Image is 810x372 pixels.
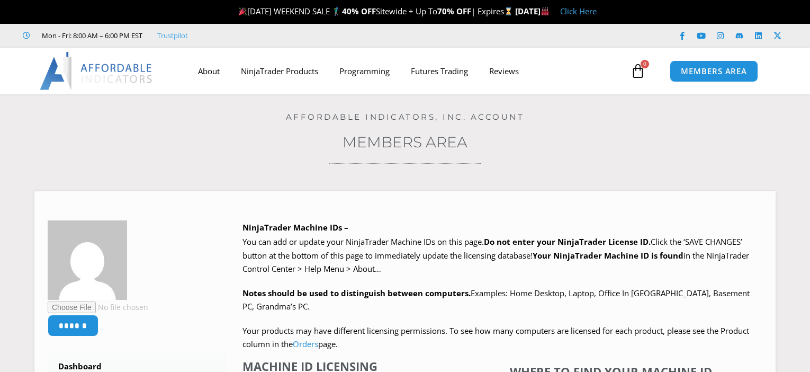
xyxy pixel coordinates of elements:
a: Members Area [343,133,467,151]
img: 🏭 [541,7,549,15]
a: Orders [293,339,318,349]
a: Programming [329,59,400,83]
b: NinjaTrader Machine IDs – [242,222,348,233]
a: NinjaTrader Products [230,59,329,83]
a: Futures Trading [400,59,479,83]
nav: Menu [187,59,628,83]
span: MEMBERS AREA [681,67,747,75]
span: You can add or update your NinjaTrader Machine IDs on this page. [242,236,484,247]
span: Mon - Fri: 8:00 AM – 6:00 PM EST [39,29,142,42]
span: 0 [641,60,649,68]
strong: 70% OFF [437,6,471,16]
a: Reviews [479,59,529,83]
strong: 40% OFF [342,6,376,16]
img: 🎉 [239,7,247,15]
span: Click the ‘SAVE CHANGES’ button at the bottom of this page to immediately update the licensing da... [242,236,749,274]
a: About [187,59,230,83]
strong: Your NinjaTrader Machine ID is found [533,250,683,261]
span: [DATE] WEEKEND SALE 🏌️‍♂️ Sitewide + Up To | Expires [236,6,515,16]
strong: Notes should be used to distinguish between computers. [242,288,471,298]
img: 3e961ded3c57598c38b75bad42f30339efeb9c3e633a926747af0a11817a7dee [48,220,127,300]
img: LogoAI | Affordable Indicators – NinjaTrader [40,52,154,90]
a: 0 [615,56,661,86]
a: Click Here [560,6,597,16]
a: Trustpilot [157,29,188,42]
strong: [DATE] [515,6,550,16]
span: Examples: Home Desktop, Laptop, Office In [GEOGRAPHIC_DATA], Basement PC, Grandma’s PC. [242,288,750,312]
a: MEMBERS AREA [670,60,758,82]
span: Your products may have different licensing permissions. To see how many computers are licensed fo... [242,325,749,350]
a: Affordable Indicators, Inc. Account [286,112,525,122]
img: ⌛ [505,7,512,15]
b: Do not enter your NinjaTrader License ID. [484,236,651,247]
